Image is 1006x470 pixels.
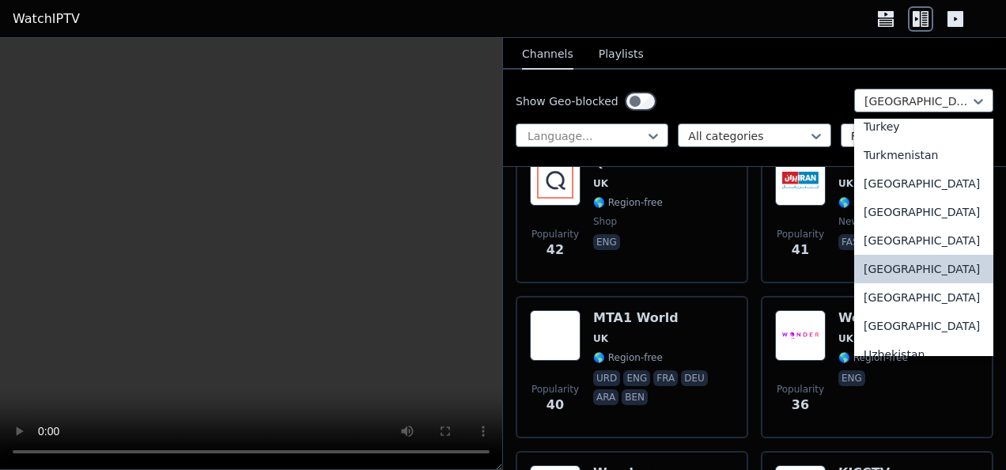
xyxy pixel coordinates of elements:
[854,312,993,340] div: [GEOGRAPHIC_DATA]
[599,40,644,70] button: Playlists
[838,370,865,386] p: eng
[854,169,993,198] div: [GEOGRAPHIC_DATA]
[775,310,826,361] img: Wonder
[854,226,993,255] div: [GEOGRAPHIC_DATA]
[681,370,708,386] p: deu
[593,332,608,345] span: UK
[838,196,908,209] span: 🌎 Region-free
[854,112,993,141] div: Turkey
[530,310,581,361] img: MTA1 World
[546,396,564,415] span: 40
[593,196,663,209] span: 🌎 Region-free
[777,383,824,396] span: Popularity
[531,383,579,396] span: Popularity
[593,389,618,405] p: ara
[792,396,809,415] span: 36
[854,255,993,283] div: [GEOGRAPHIC_DATA]
[530,155,581,206] img: QVC
[838,310,908,326] h6: Wonder
[854,283,993,312] div: [GEOGRAPHIC_DATA]
[838,215,864,228] span: news
[593,370,620,386] p: urd
[593,177,608,190] span: UK
[522,40,573,70] button: Channels
[546,241,564,260] span: 42
[593,234,620,250] p: eng
[777,228,824,241] span: Popularity
[593,351,663,364] span: 🌎 Region-free
[838,332,853,345] span: UK
[838,177,853,190] span: UK
[593,310,734,326] h6: MTA1 World
[623,370,650,386] p: eng
[838,234,862,250] p: fas
[653,370,678,386] p: fra
[854,141,993,169] div: Turkmenistan
[775,155,826,206] img: Iran International
[838,351,908,364] span: 🌎 Region-free
[854,340,993,369] div: Uzbekistan
[13,9,80,28] a: WatchIPTV
[593,215,617,228] span: shop
[531,228,579,241] span: Popularity
[622,389,648,405] p: ben
[792,241,809,260] span: 41
[516,93,618,109] label: Show Geo-blocked
[854,198,993,226] div: [GEOGRAPHIC_DATA]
